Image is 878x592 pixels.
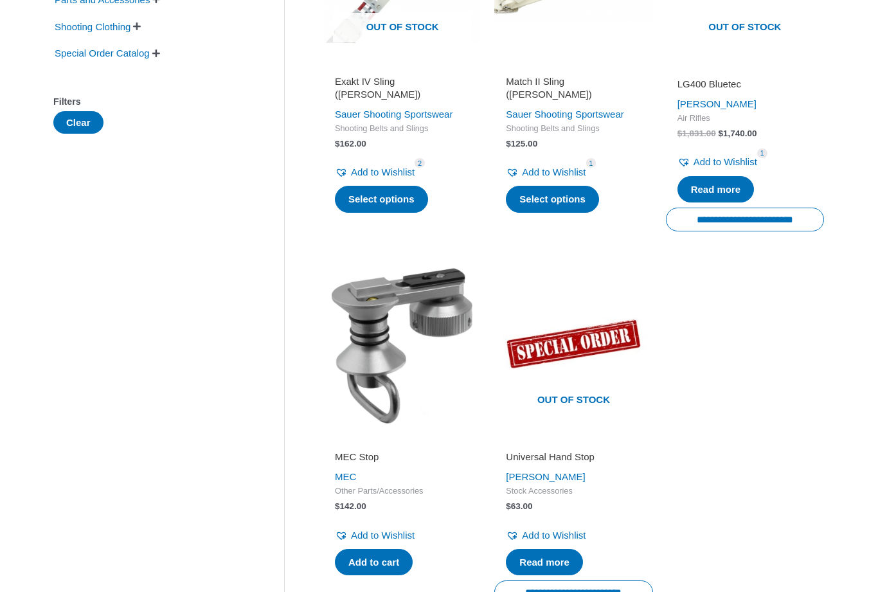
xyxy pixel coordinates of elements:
span: $ [506,139,511,148]
a: Out of stock [494,267,652,425]
a: Add to Wishlist [335,526,415,544]
span: Air Rifles [677,113,812,124]
a: Select options for “Exakt IV Sling (SAUER)” [335,186,428,213]
bdi: 1,740.00 [719,129,757,138]
bdi: 125.00 [506,139,537,148]
iframe: Customer reviews powered by Trustpilot [677,60,812,75]
a: Universal Hand Stop [506,451,641,468]
bdi: 142.00 [335,501,366,511]
div: Filters [53,93,246,111]
a: Exakt IV Sling ([PERSON_NAME]) [335,75,470,105]
a: Select options for “Match II Sling (SAUER)” [506,186,599,213]
span: Other Parts/Accessories [335,486,470,497]
span:  [152,49,160,58]
span: Shooting Clothing [53,16,132,38]
bdi: 1,831.00 [677,129,716,138]
span: Add to Wishlist [694,156,757,167]
span: 1 [586,158,596,168]
a: [PERSON_NAME] [506,471,585,482]
iframe: Customer reviews powered by Trustpilot [335,60,470,75]
span: $ [335,139,340,148]
bdi: 63.00 [506,501,532,511]
span:  [133,22,141,31]
span: Add to Wishlist [522,530,586,541]
span: $ [506,501,511,511]
span: Add to Wishlist [351,166,415,177]
bdi: 162.00 [335,139,366,148]
a: Sauer Shooting Sportswear [335,109,452,120]
h2: Match II Sling ([PERSON_NAME]) [506,75,641,100]
h2: Universal Hand Stop [506,451,641,463]
span: Special Order Catalog [53,42,151,64]
a: Special Order Catalog [53,47,151,58]
span: $ [719,129,724,138]
a: [PERSON_NAME] [677,98,757,109]
a: MEC [335,471,356,482]
a: Match II Sling ([PERSON_NAME]) [506,75,641,105]
span: Add to Wishlist [522,166,586,177]
a: Add to cart: “MEC Stop” [335,549,413,576]
a: Add to Wishlist [677,153,757,171]
span: Shooting Belts and Slings [335,123,470,134]
span: 2 [415,158,425,168]
img: MEC Stop [323,267,481,425]
a: MEC Stop [335,451,470,468]
span: Shooting Belts and Slings [506,123,641,134]
iframe: Customer reviews powered by Trustpilot [335,433,470,448]
a: Shooting Clothing [53,20,132,31]
a: Read more about “Universal Hand Stop” [506,549,583,576]
span: Add to Wishlist [351,530,415,541]
span: Out of stock [676,13,814,42]
a: Add to Wishlist [506,526,586,544]
a: Add to Wishlist [335,163,415,181]
a: Sauer Shooting Sportswear [506,109,623,120]
iframe: Customer reviews powered by Trustpilot [506,433,641,448]
button: Clear [53,111,103,134]
span: Stock Accessories [506,486,641,497]
h2: MEC Stop [335,451,470,463]
h2: Exakt IV Sling ([PERSON_NAME]) [335,75,470,100]
a: Read more about “LG400 Bluetec” [677,176,755,203]
span: Out of stock [333,13,472,42]
img: Universal Hand Stop [494,267,652,425]
a: Add to Wishlist [506,163,586,181]
a: LG400 Bluetec [677,78,812,95]
span: 1 [757,148,767,158]
h2: LG400 Bluetec [677,78,812,91]
iframe: Customer reviews powered by Trustpilot [506,60,641,75]
span: Out of stock [504,386,643,416]
span: $ [677,129,683,138]
span: $ [335,501,340,511]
